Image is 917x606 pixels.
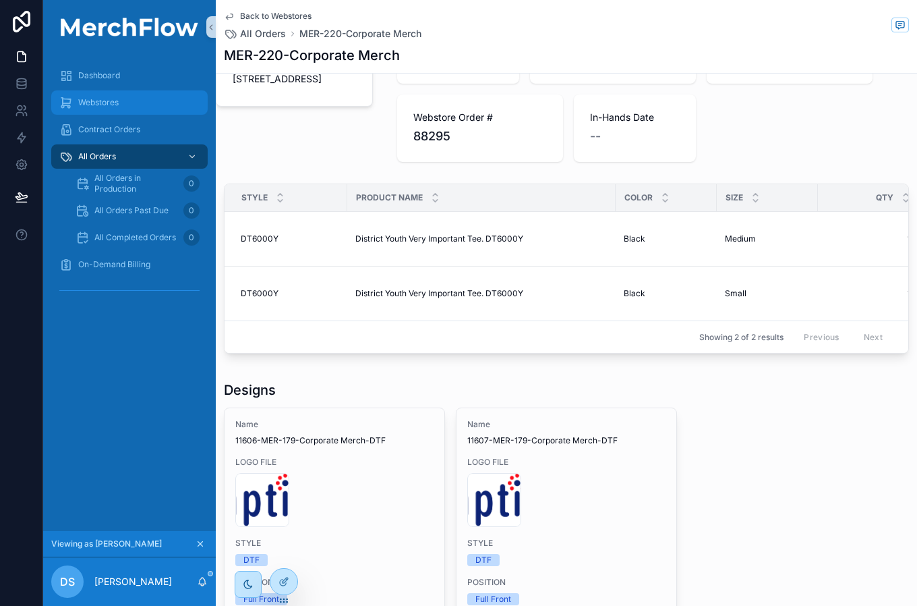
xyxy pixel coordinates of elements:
span: Back to Webstores [240,11,312,22]
h1: MER-220-Corporate Merch [224,46,400,65]
a: On-Demand Billing [51,252,208,277]
span: Dashboard [78,70,120,81]
div: scrollable content [43,54,216,319]
span: DT6000Y [241,233,278,244]
a: All Orders [51,144,208,169]
span: Product Name [356,192,423,203]
span: Name [235,419,434,430]
div: 0 [183,229,200,246]
span: All Orders Past Due [94,205,169,216]
div: 0 [183,202,200,219]
a: Webstores [51,90,208,115]
a: Contract Orders [51,117,208,142]
span: POSITION [467,577,665,588]
a: All Orders [224,27,286,40]
span: Small [725,288,746,299]
span: All Completed Orders [94,232,176,243]
span: LOGO FILE [235,457,434,468]
img: App logo [51,18,208,36]
div: Full Front [243,593,279,605]
span: Webstores [78,97,119,108]
span: All Orders in Production [94,173,178,194]
span: DS [60,574,75,590]
span: Webstore Order # [413,111,547,124]
span: DT6000Y [241,288,278,299]
div: DTF [475,554,492,566]
span: Style [241,192,268,203]
span: 88295 [413,127,547,146]
p: [PERSON_NAME] [94,575,172,588]
span: LOGO FILE [467,457,665,468]
span: STYLE [467,538,665,549]
span: District Youth Very Important Tee. DT6000Y [355,288,523,299]
span: 1 [826,233,911,244]
span: Black [624,233,645,244]
span: Color [624,192,653,203]
span: QTY [876,192,893,203]
span: Size [726,192,743,203]
a: Back to Webstores [224,11,312,22]
div: 0 [183,175,200,192]
span: -- [590,127,601,146]
a: All Orders Past Due0 [67,198,208,223]
span: 1 [826,288,911,299]
div: DTF [243,554,260,566]
h1: Designs [224,381,276,400]
span: On-Demand Billing [78,259,150,270]
span: STYLE [235,538,434,549]
a: All Orders in Production0 [67,171,208,196]
a: Dashboard [51,63,208,88]
span: All Orders [240,27,286,40]
span: Viewing as [PERSON_NAME] [51,539,162,549]
span: In-Hands Date [590,111,680,124]
span: Medium [725,233,756,244]
a: MER-220-Corporate Merch [299,27,421,40]
a: All Completed Orders0 [67,225,208,250]
span: Showing 2 of 2 results [699,332,783,343]
span: All Orders [78,151,116,162]
span: Black [624,288,645,299]
span: Contract Orders [78,124,140,135]
span: POSITION [235,577,434,588]
span: 11607-MER-179-Corporate Merch-DTF [467,435,665,446]
span: 11606-MER-179-Corporate Merch-DTF [235,435,434,446]
div: Full Front [475,593,511,605]
span: Name [467,419,665,430]
span: District Youth Very Important Tee. DT6000Y [355,233,523,244]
